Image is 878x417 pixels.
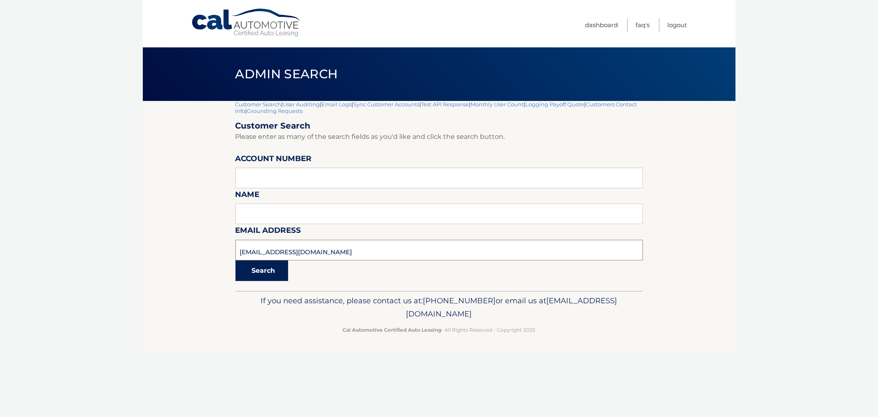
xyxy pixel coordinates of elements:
h2: Customer Search [235,121,643,131]
button: Search [235,260,288,281]
a: Sync Customer Accounts [354,101,420,108]
label: Account Number [235,152,312,168]
a: Customer Search [235,101,282,108]
a: Monthly User Count [471,101,524,108]
p: Please enter as many of the search fields as you'd like and click the search button. [235,131,643,143]
a: Cal Automotive [191,8,302,37]
p: - All Rights Reserved - Copyright 2025 [241,326,638,334]
a: FAQ's [636,18,650,32]
a: Test API Response [422,101,469,108]
label: Email Address [235,224,301,239]
label: Name [235,188,260,204]
a: Logging Payoff Quote [526,101,585,108]
a: Logout [668,18,687,32]
strong: Cal Automotive Certified Auto Leasing [343,327,442,333]
span: Admin Search [235,66,338,82]
span: [PHONE_NUMBER] [423,296,496,305]
a: Grounding Requests [247,108,303,114]
a: Dashboard [585,18,618,32]
div: | | | | | | | | [235,101,643,291]
p: If you need assistance, please contact us at: or email us at [241,294,638,321]
a: User Auditing [283,101,320,108]
a: Email Logs [322,101,352,108]
a: Customers Contact Info [235,101,637,114]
